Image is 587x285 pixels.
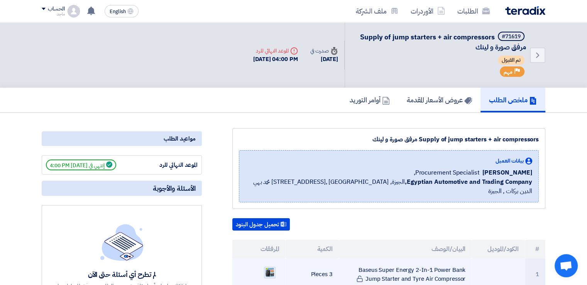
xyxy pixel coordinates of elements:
h5: ملخص الطلب [489,95,537,104]
div: مواعيد الطلب [42,131,202,146]
th: الكود/الموديل [472,240,525,258]
span: English [110,9,126,14]
img: empty_state_list.svg [100,224,144,260]
div: الموعد النهائي للرد [140,161,198,170]
a: الطلبات [451,2,496,20]
th: # [525,240,545,258]
span: [PERSON_NAME] [482,168,532,177]
a: ملخص الطلب [480,88,545,112]
div: ماجد [42,12,64,16]
div: الحساب [48,6,64,12]
span: الجيزة, [GEOGRAPHIC_DATA] ,[STREET_ADDRESS] محمد بهي الدين بركات , الجيزة [245,177,532,196]
span: مهم [504,68,513,76]
a: أوامر التوريد [341,88,398,112]
th: الكمية [286,240,339,258]
h5: أوامر التوريد [350,95,390,104]
span: الأسئلة والأجوبة [153,184,196,193]
th: البيان/الوصف [339,240,472,258]
b: Egyptian Automotive and Trading Company, [405,177,532,187]
img: profile_test.png [68,5,80,17]
button: تحميل جدول البنود [232,218,290,231]
div: #71619 [502,34,521,39]
th: المرفقات [232,240,286,258]
span: Procurement Specialist, [414,168,480,177]
a: ملف الشركة [350,2,404,20]
div: [DATE] 04:00 PM [253,55,298,64]
h5: عروض الأسعار المقدمة [407,95,472,104]
img: Jump_starter_1759240546436.png [264,267,275,278]
div: لم تطرح أي أسئلة حتى الآن [56,270,188,279]
div: [DATE] [310,55,338,64]
a: عروض الأسعار المقدمة [398,88,480,112]
img: Teradix logo [505,6,545,15]
span: Supply of jump starters + air compressors مرفق صورة و لينك [360,32,526,52]
div: Supply of jump starters + air compressors مرفق صورة و لينك [239,135,539,144]
span: تم القبول [498,56,524,65]
button: English [105,5,139,17]
div: الموعد النهائي للرد [253,47,298,55]
span: إنتهي في [DATE] 4:00 PM [46,159,116,170]
span: بيانات العميل [496,157,524,165]
h5: Supply of jump starters + air compressors مرفق صورة و لينك [354,32,526,52]
div: Open chat [555,254,578,277]
div: صدرت في [310,47,338,55]
a: الأوردرات [404,2,451,20]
